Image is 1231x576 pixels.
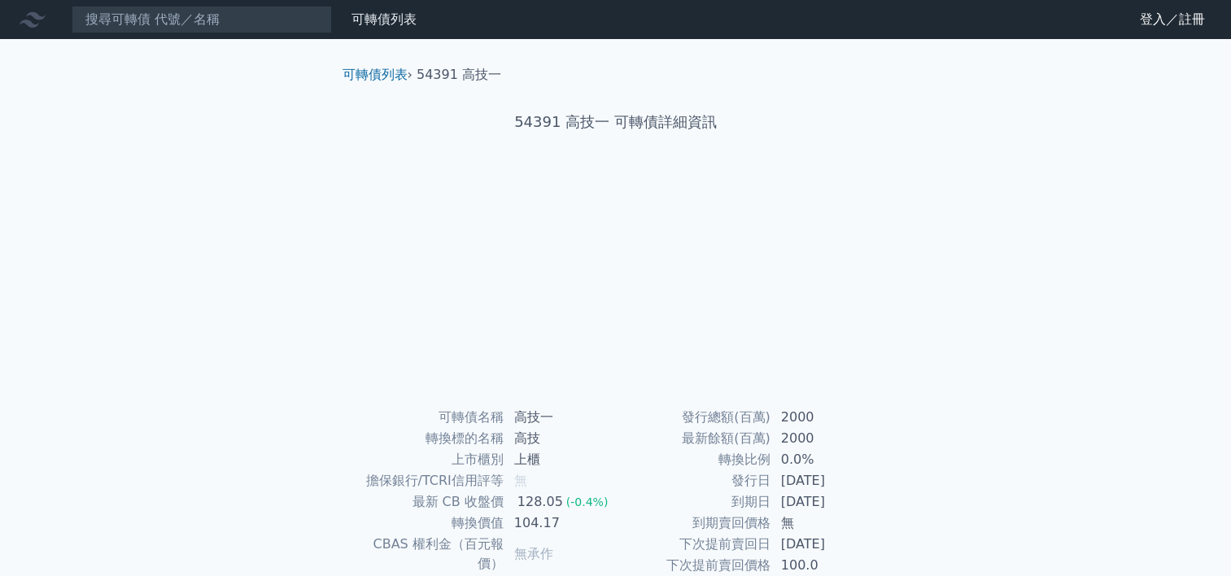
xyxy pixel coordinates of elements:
[349,513,504,534] td: 轉換價值
[349,470,504,491] td: 擔保銀行/TCRI信用評等
[349,428,504,449] td: 轉換標的名稱
[1127,7,1218,33] a: 登入／註冊
[417,65,501,85] li: 54391 高技一
[616,534,771,555] td: 下次提前賣回日
[616,513,771,534] td: 到期賣回價格
[616,555,771,576] td: 下次提前賣回價格
[514,492,566,512] div: 128.05
[771,470,883,491] td: [DATE]
[616,449,771,470] td: 轉換比例
[330,111,902,133] h1: 54391 高技一 可轉債詳細資訊
[343,65,413,85] li: ›
[349,407,504,428] td: 可轉債名稱
[616,407,771,428] td: 發行總額(百萬)
[343,67,408,82] a: 可轉債列表
[349,491,504,513] td: 最新 CB 收盤價
[771,428,883,449] td: 2000
[616,491,771,513] td: 到期日
[504,449,616,470] td: 上櫃
[771,449,883,470] td: 0.0%
[616,428,771,449] td: 最新餘額(百萬)
[771,513,883,534] td: 無
[504,407,616,428] td: 高技一
[349,449,504,470] td: 上市櫃別
[504,513,616,534] td: 104.17
[351,11,417,27] a: 可轉債列表
[771,555,883,576] td: 100.0
[771,407,883,428] td: 2000
[616,470,771,491] td: 發行日
[566,495,609,508] span: (-0.4%)
[771,491,883,513] td: [DATE]
[514,546,553,561] span: 無承作
[72,6,332,33] input: 搜尋可轉債 代號／名稱
[349,534,504,574] td: CBAS 權利金（百元報價）
[771,534,883,555] td: [DATE]
[514,473,527,488] span: 無
[504,428,616,449] td: 高技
